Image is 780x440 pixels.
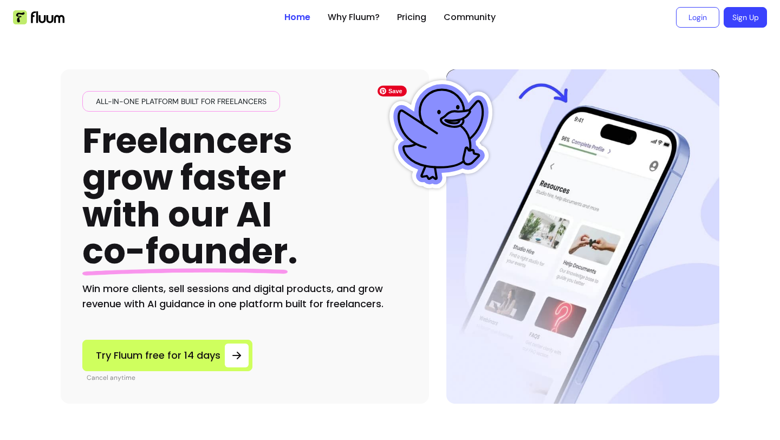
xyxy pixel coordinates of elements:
a: Login [676,7,719,28]
h2: Win more clients, sell sessions and digital products, and grow revenue with AI guidance in one pl... [82,281,407,312]
img: Fluum Duck sticker [387,80,495,189]
a: Community [444,11,496,24]
img: Fluum Logo [13,10,64,24]
p: Cancel anytime [87,373,252,382]
h1: Freelancers grow faster with our AI . [82,122,298,270]
a: Pricing [397,11,426,24]
span: Try Fluum free for 14 days [96,348,220,363]
a: Home [284,11,310,24]
a: Try Fluum free for 14 days [82,340,252,371]
span: Save [378,86,407,96]
a: Sign Up [724,7,767,28]
span: co-founder [82,227,288,275]
img: Hero [446,69,719,404]
span: All-in-one platform built for freelancers [92,96,271,107]
a: Why Fluum? [328,11,380,24]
